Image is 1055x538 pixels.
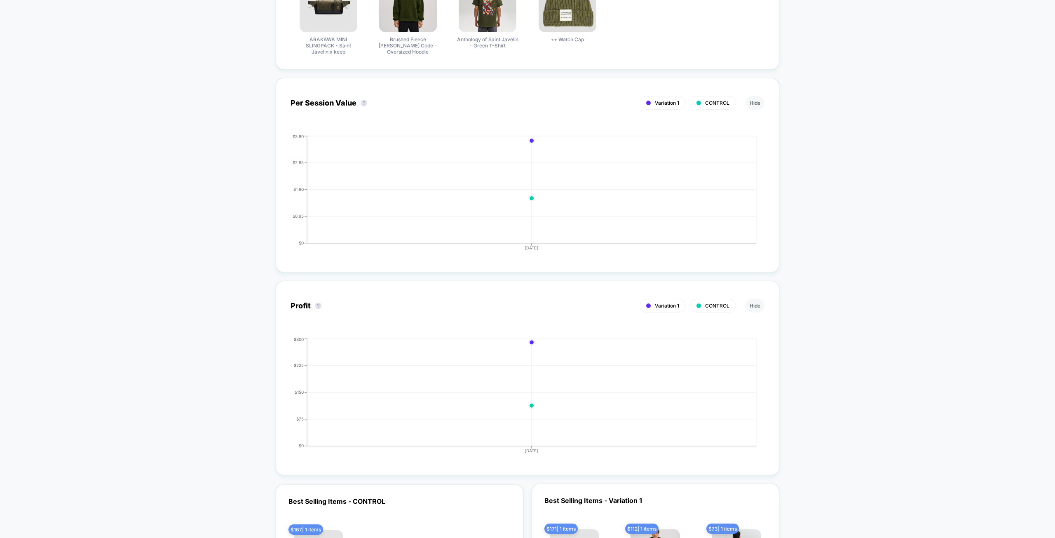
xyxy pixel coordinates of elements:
span: $ 167 | 1 items [288,524,323,535]
button: Hide [746,96,764,110]
span: ++ Watch Cap [551,36,584,42]
tspan: $150 [295,390,304,395]
tspan: [DATE] [525,448,539,453]
span: Variation 1 [655,100,679,106]
span: Variation 1 [655,303,679,309]
span: Anthology of Saint Javelin - Green T-Shirt [457,36,518,49]
span: Brushed Fleece [PERSON_NAME] Code - Oversized Hoodie [377,36,439,55]
span: CONTROL [705,100,729,106]
span: $ 171 | 1 items [544,524,578,534]
button: ? [361,100,367,106]
span: $ 112 | 1 items [625,524,659,534]
button: ? [315,303,321,309]
tspan: $0.95 [293,214,304,218]
button: Hide [746,299,764,312]
tspan: $0 [299,443,304,448]
tspan: $0 [299,240,304,245]
span: $ 73 | 1 items [706,524,739,534]
tspan: [DATE] [525,245,539,250]
tspan: $225 [294,363,304,368]
tspan: $1.90 [293,187,304,192]
tspan: $75 [296,416,304,421]
div: PER_SESSION_VALUE [282,134,756,258]
span: CONTROL [705,303,729,309]
span: ARAKAWA MINI SLINGPACK - Saint Javelin x keep [298,36,359,55]
tspan: $3.80 [293,134,304,139]
tspan: $300 [294,336,304,341]
tspan: $2.85 [293,160,304,165]
div: PROFIT [282,337,756,460]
